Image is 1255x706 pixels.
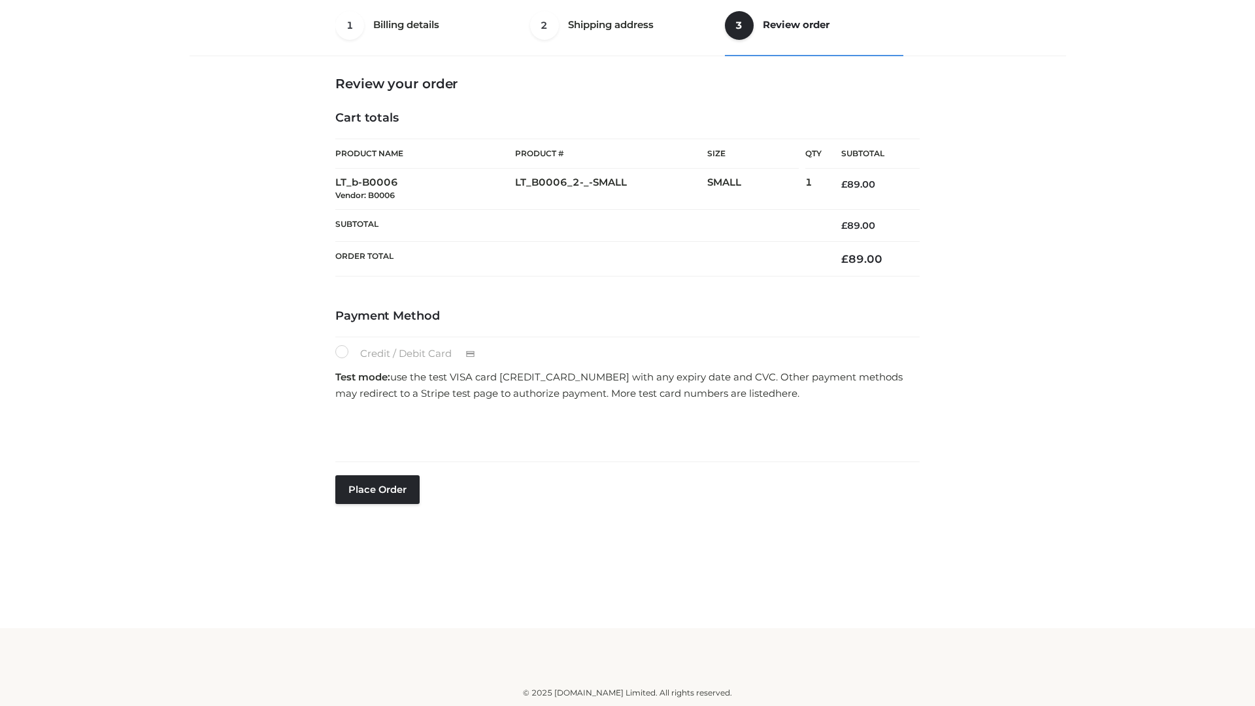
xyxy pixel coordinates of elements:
td: LT_b-B0006 [335,169,515,210]
h4: Cart totals [335,111,920,126]
th: Order Total [335,242,822,277]
bdi: 89.00 [841,220,875,231]
iframe: Secure payment input frame [333,406,917,454]
th: Qty [805,139,822,169]
button: Place order [335,475,420,504]
img: Credit / Debit Card [458,346,482,362]
small: Vendor: B0006 [335,190,395,200]
th: Subtotal [335,209,822,241]
strong: Test mode: [335,371,390,383]
th: Size [707,139,799,169]
label: Credit / Debit Card [335,345,489,362]
bdi: 89.00 [841,178,875,190]
div: © 2025 [DOMAIN_NAME] Limited. All rights reserved. [194,686,1061,699]
th: Product Name [335,139,515,169]
span: £ [841,178,847,190]
h4: Payment Method [335,309,920,324]
th: Subtotal [822,139,920,169]
span: £ [841,220,847,231]
bdi: 89.00 [841,252,882,265]
td: 1 [805,169,822,210]
td: SMALL [707,169,805,210]
p: use the test VISA card [CREDIT_CARD_NUMBER] with any expiry date and CVC. Other payment methods m... [335,369,920,402]
span: £ [841,252,848,265]
h3: Review your order [335,76,920,92]
td: LT_B0006_2-_-SMALL [515,169,707,210]
th: Product # [515,139,707,169]
a: here [775,387,797,399]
